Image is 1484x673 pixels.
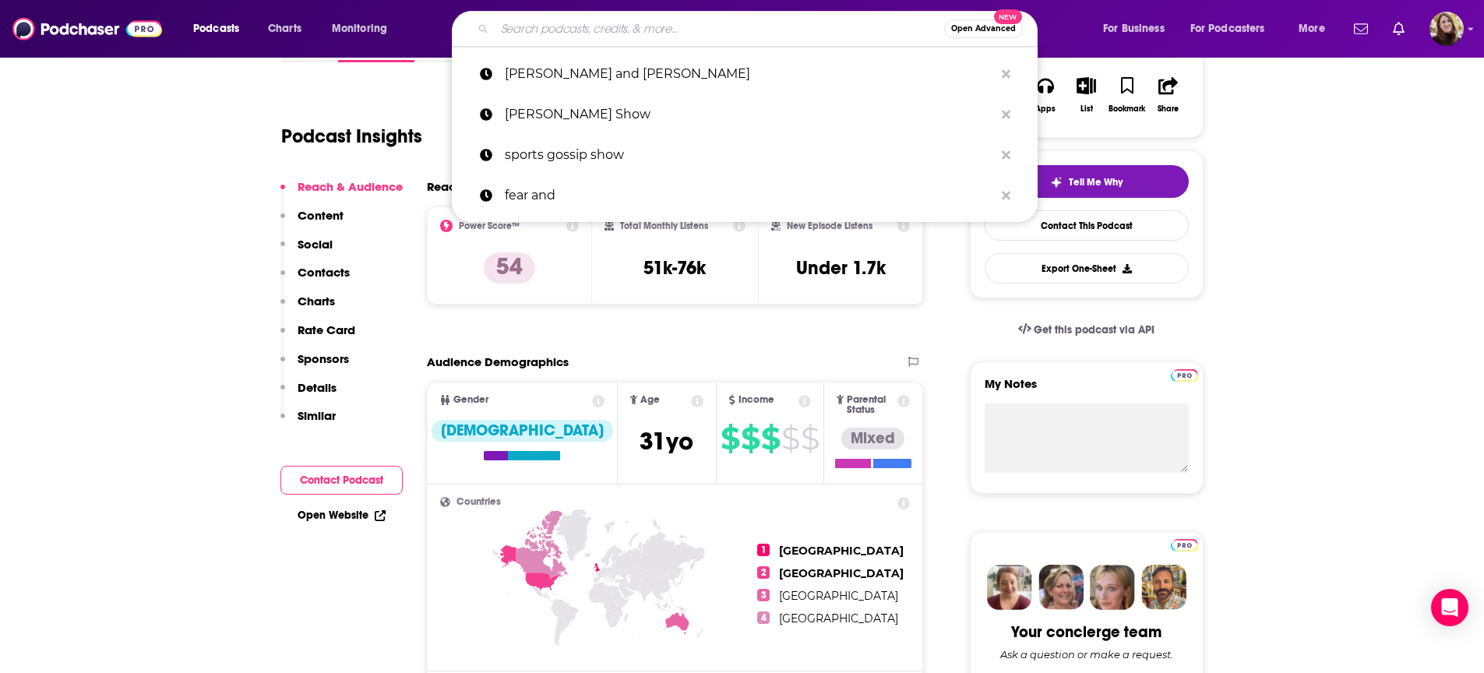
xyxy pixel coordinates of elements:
[505,175,994,216] p: fear and
[281,125,422,148] h1: Podcast Insights
[432,420,613,442] div: [DEMOGRAPHIC_DATA]
[505,135,994,175] p: sports gossip show
[640,426,693,456] span: 31 yo
[1180,16,1288,41] button: open menu
[456,497,501,507] span: Countries
[1000,648,1173,661] div: Ask a question or make a request.
[298,351,349,366] p: Sponsors
[781,426,799,451] span: $
[280,408,336,437] button: Similar
[280,322,355,351] button: Rate Card
[1429,12,1464,46] img: User Profile
[1025,67,1066,123] button: Apps
[757,544,770,556] span: 1
[1431,589,1468,626] div: Open Intercom Messenger
[1066,67,1106,123] button: List
[298,509,386,522] a: Open Website
[298,237,333,252] p: Social
[452,175,1038,216] a: fear and
[1103,18,1165,40] span: For Business
[1387,16,1411,42] a: Show notifications dropdown
[452,54,1038,94] a: [PERSON_NAME] and [PERSON_NAME]
[847,395,895,415] span: Parental Status
[258,16,311,41] a: Charts
[757,611,770,624] span: 4
[298,294,335,308] p: Charts
[1050,176,1063,189] img: tell me why sparkle
[1035,104,1056,114] div: Apps
[452,135,1038,175] a: sports gossip show
[620,220,708,231] h2: Total Monthly Listens
[1171,367,1198,382] a: Pro website
[741,426,760,451] span: $
[459,220,520,231] h2: Power Score™
[985,253,1189,284] button: Export One-Sheet
[505,94,994,135] p: Dan Patrick Show
[1006,311,1168,349] a: Get this podcast via API
[182,16,259,41] button: open menu
[280,265,350,294] button: Contacts
[987,565,1032,610] img: Sydney Profile
[738,395,774,405] span: Income
[1090,565,1135,610] img: Jules Profile
[951,25,1016,33] span: Open Advanced
[427,179,463,194] h2: Reach
[1080,104,1093,114] div: List
[1038,565,1084,610] img: Barbara Profile
[1141,565,1186,610] img: Jon Profile
[280,466,403,495] button: Contact Podcast
[321,16,407,41] button: open menu
[193,18,239,40] span: Podcasts
[280,351,349,380] button: Sponsors
[1171,369,1198,382] img: Podchaser Pro
[757,589,770,601] span: 3
[1109,104,1145,114] div: Bookmark
[944,19,1023,38] button: Open AdvancedNew
[1348,16,1374,42] a: Show notifications dropdown
[268,18,301,40] span: Charts
[1429,12,1464,46] button: Show profile menu
[467,11,1052,47] div: Search podcasts, credits, & more...
[757,566,770,579] span: 2
[1158,104,1179,114] div: Share
[1011,622,1161,642] div: Your concierge team
[280,237,333,266] button: Social
[1034,323,1154,336] span: Get this podcast via API
[801,426,819,451] span: $
[280,179,403,208] button: Reach & Audience
[1092,16,1184,41] button: open menu
[1190,18,1265,40] span: For Podcasters
[721,426,739,451] span: $
[12,14,162,44] img: Podchaser - Follow, Share and Rate Podcasts
[985,210,1189,241] a: Contact This Podcast
[796,256,886,280] h3: Under 1.7k
[280,380,337,409] button: Details
[332,18,387,40] span: Monitoring
[985,376,1189,403] label: My Notes
[427,354,569,369] h2: Audience Demographics
[1429,12,1464,46] span: Logged in as katiefuchs
[298,208,344,223] p: Content
[484,252,535,284] p: 54
[1107,67,1147,123] button: Bookmark
[1299,18,1325,40] span: More
[994,9,1022,24] span: New
[1069,176,1123,189] span: Tell Me Why
[453,395,488,405] span: Gender
[280,294,335,322] button: Charts
[1171,537,1198,551] a: Pro website
[841,428,904,449] div: Mixed
[298,380,337,395] p: Details
[779,611,898,625] span: [GEOGRAPHIC_DATA]
[1147,67,1188,123] button: Share
[1171,539,1198,551] img: Podchaser Pro
[779,589,898,603] span: [GEOGRAPHIC_DATA]
[985,165,1189,198] button: tell me why sparkleTell Me Why
[787,220,872,231] h2: New Episode Listens
[298,408,336,423] p: Similar
[779,544,904,558] span: [GEOGRAPHIC_DATA]
[495,16,944,41] input: Search podcasts, credits, & more...
[1288,16,1345,41] button: open menu
[452,94,1038,135] a: [PERSON_NAME] Show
